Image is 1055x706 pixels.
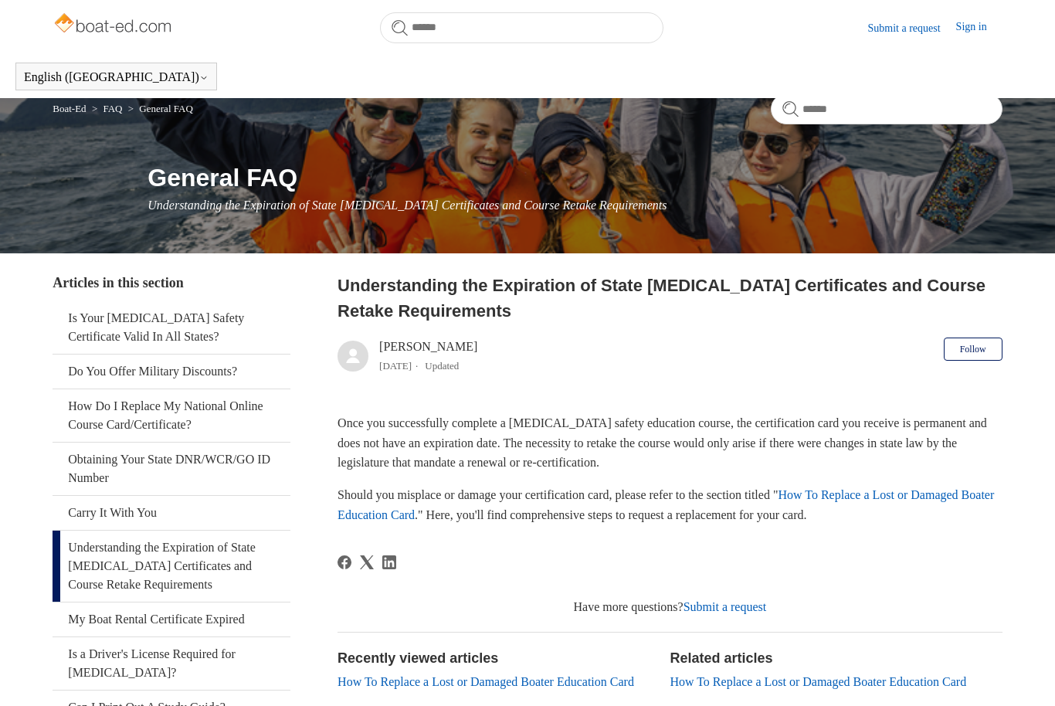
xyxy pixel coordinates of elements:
[338,555,351,569] svg: Share this page on Facebook
[53,301,290,354] a: Is Your [MEDICAL_DATA] Safety Certificate Valid In All States?
[338,555,351,569] a: Facebook
[53,602,290,636] a: My Boat Rental Certificate Expired
[425,360,459,372] li: Updated
[338,413,1002,473] p: Once you successfully complete a [MEDICAL_DATA] safety education course, the certification card y...
[360,555,374,569] svg: Share this page on X Corp
[148,199,667,212] span: Understanding the Expiration of State [MEDICAL_DATA] Certificates and Course Retake Requirements
[670,675,966,688] a: How To Replace a Lost or Damaged Boater Education Card
[53,103,89,114] li: Boat-Ed
[53,355,290,389] a: Do You Offer Military Discounts?
[956,19,1002,37] a: Sign in
[53,275,183,290] span: Articles in this section
[53,637,290,690] a: Is a Driver's License Required for [MEDICAL_DATA]?
[53,496,290,530] a: Carry It With You
[338,485,1002,524] p: Should you misplace or damage your certification card, please refer to the section titled " ." He...
[89,103,125,114] li: FAQ
[382,555,396,569] svg: Share this page on LinkedIn
[53,389,290,442] a: How Do I Replace My National Online Course Card/Certificate?
[360,555,374,569] a: X Corp
[338,675,634,688] a: How To Replace a Lost or Damaged Boater Education Card
[379,338,477,375] div: [PERSON_NAME]
[771,93,1002,124] input: Search
[53,531,290,602] a: Understanding the Expiration of State [MEDICAL_DATA] Certificates and Course Retake Requirements
[53,103,86,114] a: Boat-Ed
[103,103,122,114] a: FAQ
[24,70,209,84] button: English ([GEOGRAPHIC_DATA])
[382,555,396,569] a: LinkedIn
[148,159,1002,196] h1: General FAQ
[868,20,956,36] a: Submit a request
[338,648,654,669] h2: Recently viewed articles
[670,648,1002,669] h2: Related articles
[338,488,994,521] a: How To Replace a Lost or Damaged Boater Education Card
[338,273,1002,324] h2: Understanding the Expiration of State Boating Certificates and Course Retake Requirements
[684,600,767,613] a: Submit a request
[125,103,193,114] li: General FAQ
[338,598,1002,616] div: Have more questions?
[139,103,192,114] a: General FAQ
[380,12,663,43] input: Search
[944,338,1002,361] button: Follow Article
[53,443,290,495] a: Obtaining Your State DNR/WCR/GO ID Number
[53,9,175,40] img: Boat-Ed Help Center home page
[379,360,412,372] time: 03/21/2024, 08:29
